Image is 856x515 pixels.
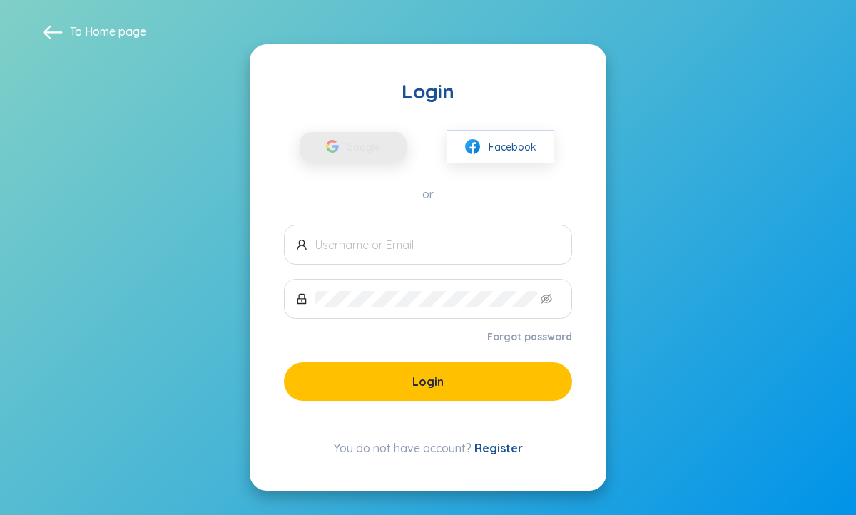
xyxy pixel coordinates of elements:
[296,293,307,305] span: lock
[315,237,560,253] input: Username or Email
[296,239,307,250] span: user
[284,78,572,104] div: Login
[541,293,552,305] span: eye-invisible
[412,374,444,389] span: Login
[464,138,481,155] img: facebook
[447,130,554,163] button: facebookFacebook
[284,186,572,202] div: or
[300,132,407,162] button: Google
[284,362,572,401] button: Login
[70,24,146,39] span: To
[474,441,523,455] a: Register
[487,330,572,344] a: Forgot password
[85,24,146,39] a: Home page
[489,139,536,155] span: Facebook
[346,132,387,162] span: Google
[284,439,572,457] div: You do not have account?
